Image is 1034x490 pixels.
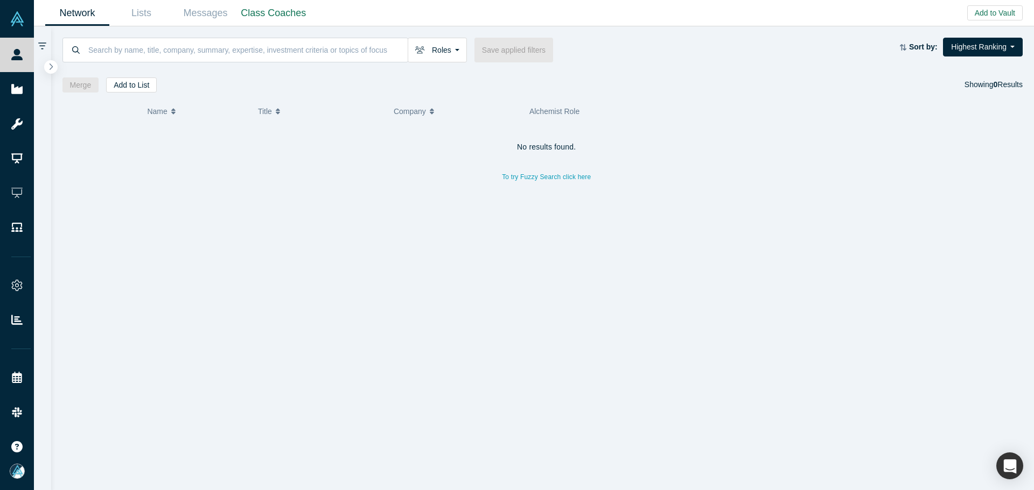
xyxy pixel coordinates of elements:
span: Results [994,80,1023,89]
div: Showing [965,77,1023,93]
a: Lists [109,1,173,26]
span: Alchemist Role [529,107,579,116]
input: Search by name, title, company, summary, expertise, investment criteria or topics of focus [87,37,408,62]
button: Add to List [106,77,157,93]
button: Title [258,100,382,123]
button: Company [394,100,518,123]
button: Highest Ranking [943,38,1023,56]
a: Class Coaches [237,1,310,26]
img: Alchemist Vault Logo [10,11,25,26]
button: Add to Vault [967,5,1023,20]
button: Name [147,100,247,123]
span: Name [147,100,167,123]
strong: Sort by: [909,42,938,51]
button: To try Fuzzy Search click here [494,170,598,184]
button: Merge [62,77,99,93]
strong: 0 [994,80,998,89]
button: Save applied filters [474,38,553,62]
img: Mia Scott's Account [10,464,25,479]
h4: No results found. [62,143,1031,152]
button: Roles [408,38,467,62]
a: Messages [173,1,237,26]
span: Company [394,100,426,123]
a: Network [45,1,109,26]
span: Title [258,100,272,123]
